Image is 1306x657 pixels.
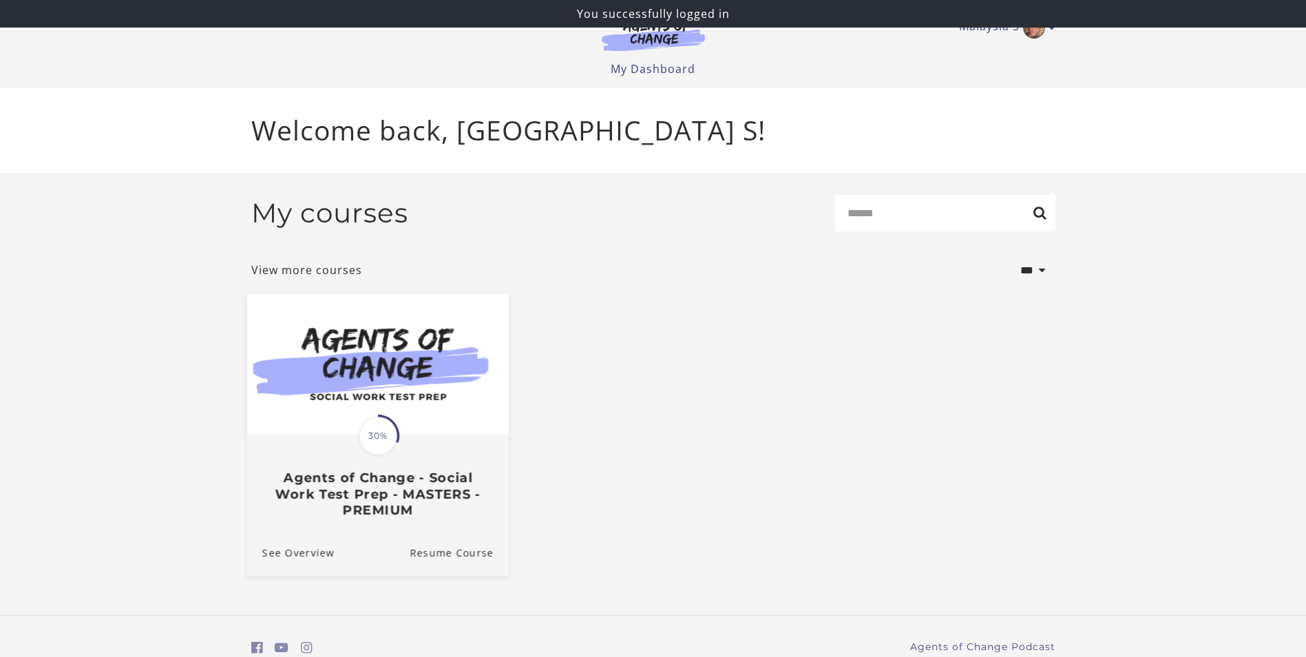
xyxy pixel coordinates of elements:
i: https://www.instagram.com/agentsofchangeprep/ (Open in a new window) [301,641,313,654]
p: Welcome back, [GEOGRAPHIC_DATA] S! [251,110,1055,151]
a: Agents of Change Podcast [910,640,1055,654]
h3: Agents of Change - Social Work Test Prep - MASTERS - PREMIUM [262,470,493,518]
i: https://www.youtube.com/c/AgentsofChangeTestPrepbyMeaganMitchell (Open in a new window) [275,641,288,654]
h2: My courses [251,197,408,229]
p: You successfully logged in [6,6,1300,22]
a: View more courses [251,262,362,278]
a: My Dashboard [611,61,695,76]
a: Agents of Change - Social Work Test Prep - MASTERS - PREMIUM: Resume Course [410,529,509,575]
i: https://www.facebook.com/groups/aswbtestprep (Open in a new window) [251,641,263,654]
a: Agents of Change - Social Work Test Prep - MASTERS - PREMIUM: See Overview [246,529,334,575]
img: Agents of Change Logo [587,19,719,51]
span: 30% [359,417,397,455]
a: Toggle menu [959,17,1049,39]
